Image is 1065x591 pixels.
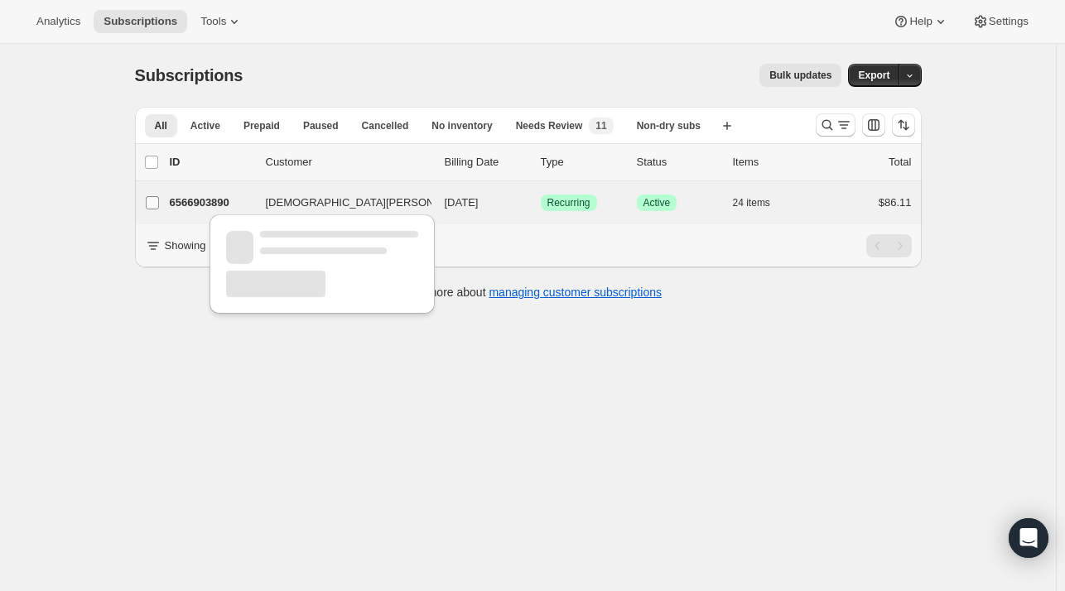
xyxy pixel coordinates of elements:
span: Settings [989,15,1029,28]
p: Billing Date [445,154,528,171]
span: Subscriptions [104,15,177,28]
button: Sort the results [892,113,915,137]
span: All [155,119,167,132]
div: IDCustomerBilling DateTypeStatusItemsTotal [170,154,912,171]
div: Type [541,154,624,171]
span: Non-dry subs [637,119,701,132]
div: Open Intercom Messenger [1009,518,1048,558]
p: Customer [266,154,431,171]
button: Create new view [714,114,740,137]
span: [DATE] [445,196,479,209]
p: Learn more about [394,284,662,300]
p: Status [637,154,720,171]
div: 6566903890[DEMOGRAPHIC_DATA][PERSON_NAME][DATE]SuccessRecurringSuccessActive24 items$86.11 [170,191,912,214]
span: $86.11 [879,196,912,209]
span: Analytics [36,15,80,28]
span: Tools [200,15,226,28]
button: Search and filter results [816,113,855,137]
button: Help [883,10,958,33]
span: Active [190,119,220,132]
span: 11 [595,119,606,132]
button: 24 items [733,191,788,214]
span: Subscriptions [135,66,243,84]
span: [DEMOGRAPHIC_DATA][PERSON_NAME] [266,195,475,211]
button: Subscriptions [94,10,187,33]
button: Export [848,64,899,87]
span: Needs Review [516,119,583,132]
p: Total [889,154,911,171]
nav: Pagination [866,234,912,257]
p: 6566903890 [170,195,253,211]
button: Analytics [27,10,90,33]
span: Active [643,196,671,209]
div: Items [733,154,816,171]
span: No inventory [431,119,492,132]
button: [DEMOGRAPHIC_DATA][PERSON_NAME] [256,190,422,216]
span: Bulk updates [769,69,831,82]
span: 24 items [733,196,770,209]
button: Settings [962,10,1038,33]
span: Cancelled [362,119,409,132]
button: Tools [190,10,253,33]
span: Help [909,15,932,28]
span: Export [858,69,889,82]
p: ID [170,154,253,171]
p: Showing 1 to 1 of 1 [165,238,257,254]
span: Prepaid [243,119,280,132]
button: Bulk updates [759,64,841,87]
button: Customize table column order and visibility [862,113,885,137]
a: managing customer subscriptions [489,286,662,299]
span: Paused [303,119,339,132]
span: Recurring [547,196,590,209]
